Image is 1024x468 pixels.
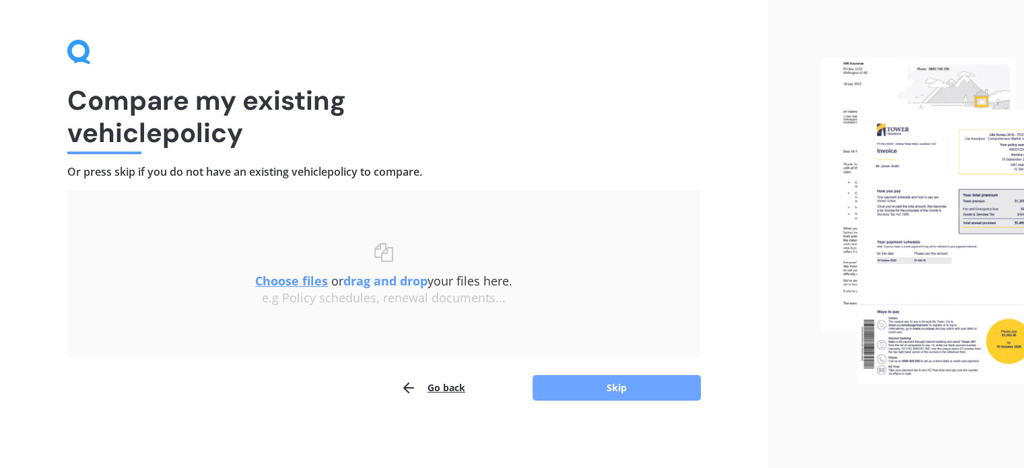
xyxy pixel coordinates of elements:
span: or your files here. [255,273,512,289]
button: Skip [533,375,701,401]
button: Go back [401,374,465,401]
div: e.g Policy schedules, renewal documents... [94,291,674,306]
u: Choose files [255,273,328,289]
b: drag and drop [343,273,428,289]
img: files.webp [822,57,1024,384]
h4: Or press skip if you do not have an existing vehicle policy to compare. [67,165,701,179]
h1: Compare my existing vehicle policy [67,84,701,149]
